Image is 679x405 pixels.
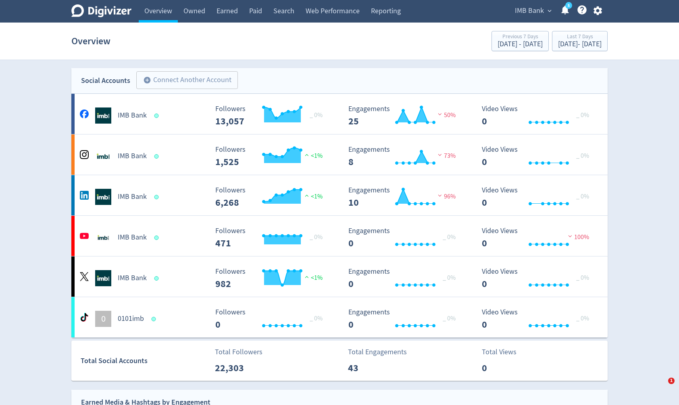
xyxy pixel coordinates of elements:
span: add_circle [143,76,151,84]
button: IMB Bank [512,4,554,17]
svg: Followers --- [211,268,332,289]
p: Total Engagements [348,347,407,357]
button: Last 7 Days[DATE]- [DATE] [552,31,608,51]
img: negative-performance.svg [436,192,444,198]
a: IMB Bank undefinedIMB Bank Followers --- Followers 6,268 <1% Engagements 10 Engagements 10 96% Vi... [71,175,608,215]
p: 0 [482,361,528,375]
h1: Overview [71,28,110,54]
svg: Video Views 0 [478,308,599,330]
h5: 0101imb [118,314,144,324]
a: IMB Bank undefinedIMB Bank Followers --- Followers 1,525 <1% Engagements 8 Engagements 8 73% Vide... [71,134,608,175]
svg: Video Views 0 [478,146,599,167]
span: _ 0% [443,274,456,282]
h5: IMB Bank [118,192,147,202]
h5: IMB Bank [118,273,147,283]
span: 73% [436,152,456,160]
span: _ 0% [576,111,589,119]
a: 00101imb Followers --- _ 0% Followers 0 Engagements 0 Engagements 0 _ 0% Video Views 0 Video View... [71,297,608,337]
iframe: Intercom live chat [652,378,671,397]
span: _ 0% [576,192,589,200]
img: negative-performance.svg [566,233,574,239]
span: _ 0% [576,152,589,160]
span: Data last synced: 13 Oct 2025, 2:02am (AEDT) [154,276,161,281]
img: IMB Bank undefined [95,189,111,205]
div: [DATE] - [DATE] [558,41,602,48]
div: 0 [95,311,111,327]
img: IMB Bank undefined [95,107,111,124]
button: Previous 7 Days[DATE] - [DATE] [492,31,549,51]
img: positive-performance.svg [303,274,311,280]
svg: Video Views 0 [478,105,599,126]
h5: IMB Bank [118,111,147,120]
h5: IMB Bank [118,233,147,242]
p: Total Views [482,347,528,357]
img: IMB Bank undefined [95,148,111,164]
a: IMB Bank undefinedIMB Bank Followers --- _ 0% Followers 13,057 Engagements 25 Engagements 25 50% ... [71,94,608,134]
svg: Followers --- [211,227,332,248]
img: IMB Bank undefined [95,270,111,286]
span: Data last synced: 13 Oct 2025, 12:01am (AEDT) [154,195,161,199]
span: _ 0% [310,111,323,119]
svg: Followers --- [211,146,332,167]
span: <1% [303,274,323,282]
text: 5 [568,3,570,8]
p: 22,303 [215,361,261,375]
img: IMB Bank undefined [95,229,111,246]
img: negative-performance.svg [436,111,444,117]
div: Social Accounts [81,75,130,87]
span: _ 0% [310,233,323,241]
div: Total Social Accounts [81,355,209,367]
svg: Engagements 8 [344,146,465,167]
span: Data last synced: 13 Oct 2025, 4:01am (AEDT) [152,317,158,321]
span: Data last synced: 12 Oct 2025, 8:02pm (AEDT) [154,236,161,240]
img: positive-performance.svg [303,152,311,158]
div: Previous 7 Days [498,34,543,41]
span: <1% [303,152,323,160]
svg: Engagements 10 [344,186,465,208]
p: 43 [348,361,394,375]
svg: Engagements 25 [344,105,465,126]
div: [DATE] - [DATE] [498,41,543,48]
span: _ 0% [443,233,456,241]
span: 100% [566,233,589,241]
svg: Followers --- [211,105,332,126]
h5: IMB Bank [118,151,147,161]
span: 50% [436,111,456,119]
svg: Engagements 0 [344,268,465,289]
svg: Engagements 0 [344,308,465,330]
span: _ 0% [443,314,456,322]
span: 1 [668,378,675,384]
a: IMB Bank undefinedIMB Bank Followers --- _ 0% Followers 471 Engagements 0 Engagements 0 _ 0% Vide... [71,216,608,256]
svg: Followers --- [211,308,332,330]
span: expand_more [546,7,553,14]
p: Total Followers [215,347,262,357]
span: Data last synced: 13 Oct 2025, 7:02am (AEDT) [154,154,161,159]
span: <1% [303,192,323,200]
span: _ 0% [576,314,589,322]
svg: Video Views 0 [478,227,599,248]
img: positive-performance.svg [303,192,311,198]
svg: Video Views 0 [478,186,599,208]
a: 5 [565,2,572,9]
span: Data last synced: 13 Oct 2025, 2:02am (AEDT) [154,114,161,118]
div: Last 7 Days [558,34,602,41]
button: Connect Another Account [136,71,238,89]
span: _ 0% [310,314,323,322]
span: _ 0% [576,274,589,282]
svg: Engagements 0 [344,227,465,248]
a: IMB Bank undefinedIMB Bank Followers --- Followers 982 <1% Engagements 0 Engagements 0 _ 0% Video... [71,256,608,297]
svg: Followers --- [211,186,332,208]
span: IMB Bank [515,4,544,17]
a: Connect Another Account [130,72,238,89]
svg: Video Views 0 [478,268,599,289]
span: 96% [436,192,456,200]
img: negative-performance.svg [436,152,444,158]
